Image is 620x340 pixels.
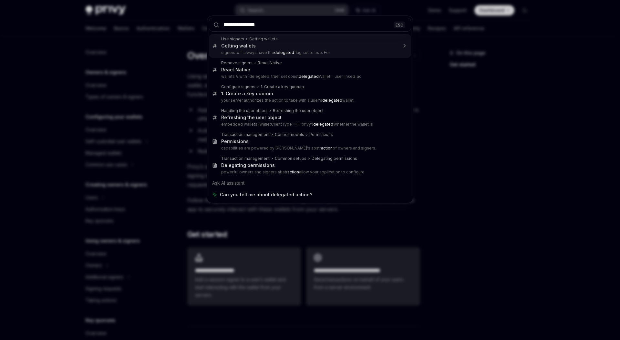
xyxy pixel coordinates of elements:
div: Remove signers [221,60,253,66]
div: Refreshing the user object [221,115,282,120]
p: signers will always have the flag set to true. For [221,50,398,55]
b: delegated [313,122,333,127]
p: embedded wallets (walletClientType === 'privy') Whether the wallet is [221,122,398,127]
div: Permissions [309,132,333,137]
b: delegated [322,98,342,103]
span: Can you tell me about delegated action? [220,191,312,198]
div: React Native [221,67,250,73]
div: Configure signers [221,84,255,89]
div: Ask AI assistant [209,177,411,189]
div: Delegating permissions [312,156,357,161]
div: ESC [394,21,405,28]
p: powerful owners and signers abstr allow your application to configure [221,170,398,175]
b: action [321,146,333,150]
div: Transaction management [221,156,270,161]
div: Handling the user object [221,108,268,113]
div: 1. Create a key quorum [261,84,304,89]
div: React Native [258,60,282,66]
div: Common setups [275,156,306,161]
div: Delegating permissions [221,162,275,168]
div: Getting wallets [221,43,256,49]
div: Getting wallets [249,36,278,42]
div: Control models [275,132,304,137]
div: 1. Create a key quorum [221,91,273,97]
b: action [287,170,299,174]
p: your server authorizes the action to take with a user's wallet. [221,98,398,103]
div: Use signers [221,36,244,42]
b: delegated [299,74,319,79]
div: Transaction management [221,132,270,137]
div: Permissions [221,139,249,144]
b: delegated [274,50,294,55]
div: Refreshing the user object [273,108,324,113]
p: capabilities are powered by [PERSON_NAME]'s abstr of owners and signers. [221,146,398,151]
p: wallets // with `delegated: true` set const Wallet = user.linked_ac [221,74,398,79]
